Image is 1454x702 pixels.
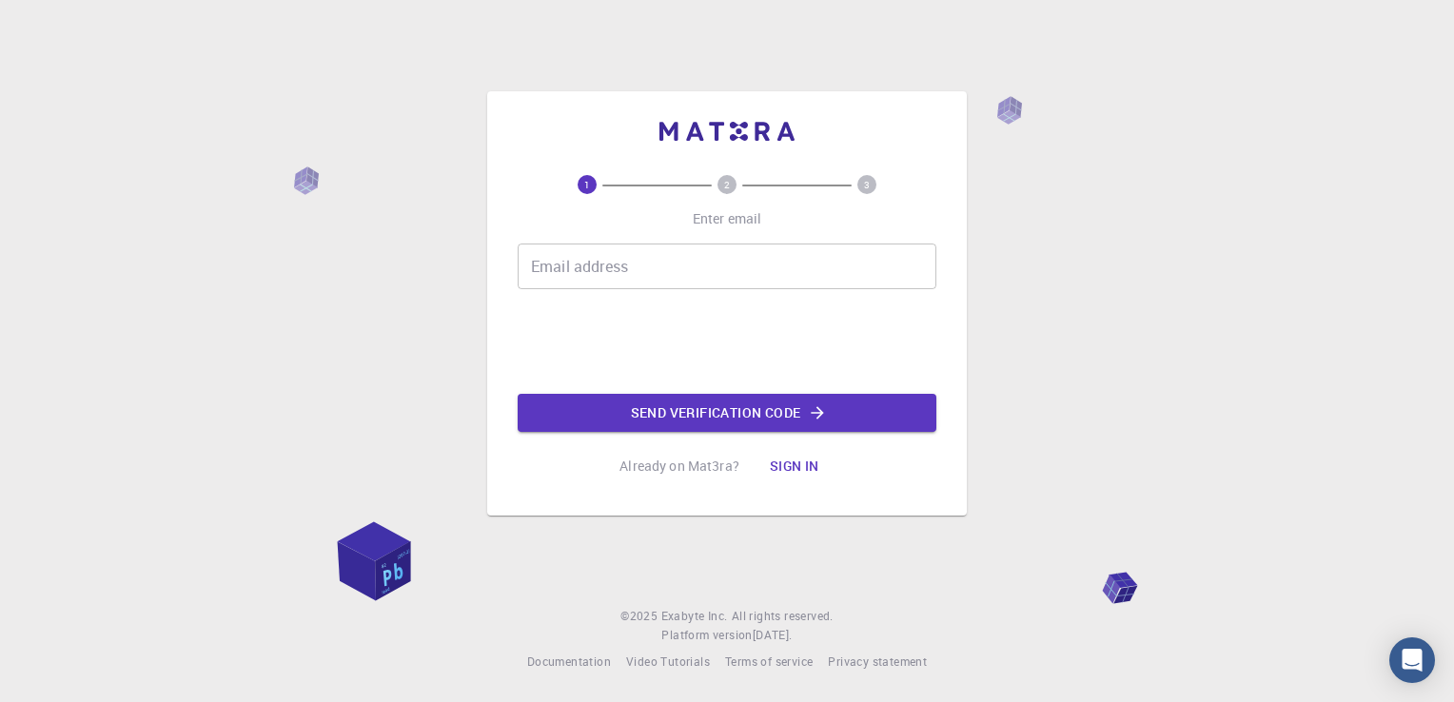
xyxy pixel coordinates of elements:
span: Platform version [661,626,752,645]
button: Send verification code [518,394,936,432]
a: Terms of service [725,653,813,672]
a: Exabyte Inc. [661,607,728,626]
span: Terms of service [725,653,813,669]
span: [DATE] . [753,627,793,642]
text: 2 [724,178,730,191]
iframe: reCAPTCHA [582,304,872,379]
span: Documentation [527,653,611,669]
p: Enter email [693,209,762,228]
a: Privacy statement [828,653,927,672]
text: 3 [864,178,870,191]
span: Exabyte Inc. [661,608,728,623]
text: 1 [584,178,590,191]
a: Video Tutorials [626,653,710,672]
span: © 2025 [620,607,660,626]
a: [DATE]. [753,626,793,645]
a: Documentation [527,653,611,672]
div: Open Intercom Messenger [1389,637,1435,683]
span: All rights reserved. [732,607,834,626]
span: Video Tutorials [626,653,710,669]
p: Already on Mat3ra? [619,457,739,476]
button: Sign in [755,447,835,485]
span: Privacy statement [828,653,927,669]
